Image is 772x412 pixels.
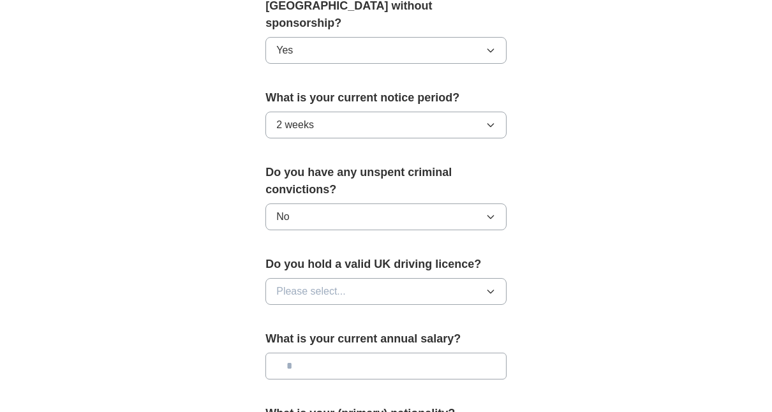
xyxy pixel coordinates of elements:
[265,256,507,273] label: Do you hold a valid UK driving licence?
[265,203,507,230] button: No
[265,330,507,348] label: What is your current annual salary?
[265,37,507,64] button: Yes
[265,164,507,198] label: Do you have any unspent criminal convictions?
[265,112,507,138] button: 2 weeks
[276,284,346,299] span: Please select...
[265,278,507,305] button: Please select...
[276,43,293,58] span: Yes
[276,209,289,224] span: No
[276,117,314,133] span: 2 weeks
[265,89,507,107] label: What is your current notice period?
